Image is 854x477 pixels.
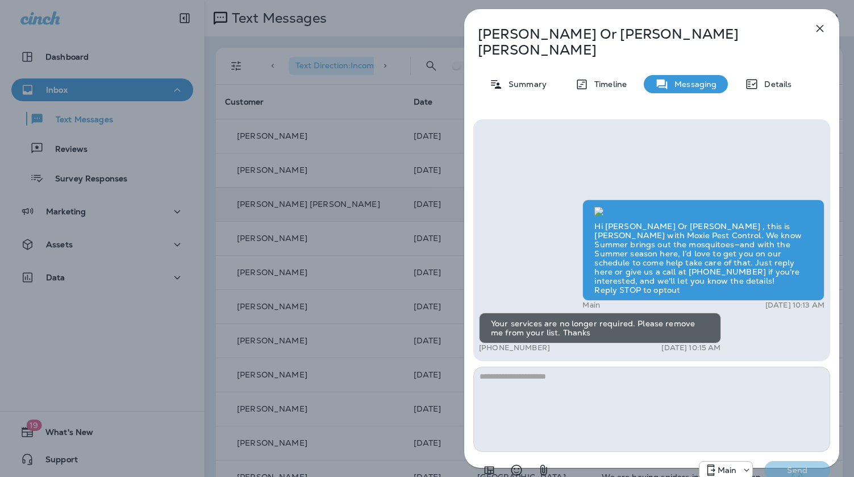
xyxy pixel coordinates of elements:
[479,313,721,343] div: Your services are no longer required. Please remove me from your list. Thanks
[718,466,737,475] p: Main
[699,463,753,477] div: +1 (817) 482-3792
[582,301,600,310] p: Main
[594,207,603,216] img: twilio-download
[759,80,791,89] p: Details
[582,200,824,301] div: Hi [PERSON_NAME] Or [PERSON_NAME] , this is [PERSON_NAME] with Moxie Pest Control. We know Summer...
[669,80,716,89] p: Messaging
[661,343,720,352] p: [DATE] 10:15 AM
[589,80,627,89] p: Timeline
[479,343,550,352] p: [PHONE_NUMBER]
[765,301,824,310] p: [DATE] 10:13 AM
[503,80,547,89] p: Summary
[478,26,788,58] p: [PERSON_NAME] Or [PERSON_NAME] [PERSON_NAME]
